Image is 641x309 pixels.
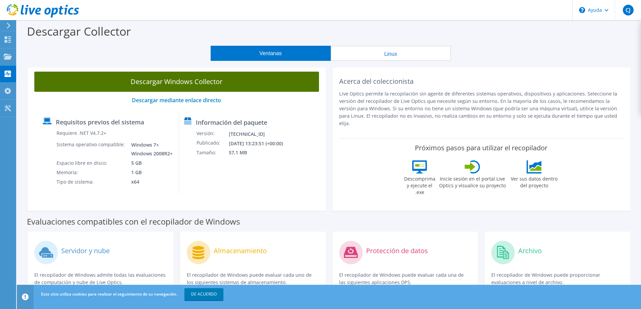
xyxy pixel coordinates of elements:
[366,246,428,255] font: Protección de datos
[579,7,585,13] svg: \n
[34,272,166,285] font: El recopilador de Windows admite todas las evaluaciones de computación y nube de Live Optics.
[197,150,216,156] font: Tamaño:
[197,140,220,146] font: Publicado:
[61,246,110,255] font: Servidor y nube
[191,291,217,297] font: DE ACUERDO
[131,179,139,185] font: x64
[415,143,547,152] font: Próximos pasos para utilizar el recopilador
[439,176,506,189] font: Inicie sesión en el portal Live Optics y visualice su proyecto
[132,96,221,104] a: Descargar mediante enlace directo
[259,50,282,56] font: Ventanas
[27,216,240,227] font: Evaluaciones compatibles con el recopilador de Windows
[404,176,435,195] font: Descomprima y ejecute el .exe
[57,160,107,166] font: Espacio libre en disco:
[56,118,144,126] font: Requisitos previos del sistema
[626,6,631,14] font: CJ
[34,72,319,92] a: Descargar Windows Collector
[339,77,414,86] font: Acerca del coleccionista
[131,151,173,157] font: Windows 2008R2+
[57,141,125,148] font: Sistema operativo compatible:
[27,24,131,39] font: Descargar Collector
[339,90,617,126] font: Live Optics permite la recopilación sin agente de diferentes sistemas operativos, dispositivos y ...
[588,7,602,13] font: Ayuda
[491,272,600,285] font: El recopilador de Windows puede proporcionar evaluaciones a nivel de archivo.
[131,169,142,176] font: 1 GB
[214,246,267,255] font: Almacenamiento
[211,46,331,61] button: Ventanas
[197,130,215,137] font: Versión:
[518,246,542,255] font: Archivo
[339,272,464,285] font: El recopilador de Windows puede evaluar cada una de las siguientes aplicaciones DPS.
[511,176,558,189] font: Ver sus datos dentro del proyecto
[57,179,94,185] font: Tipo de sistema:
[331,46,451,61] button: Linux
[131,77,222,86] font: Descargar Windows Collector
[131,142,159,148] font: Windows 7+
[384,51,397,57] font: Linux
[229,140,283,147] font: [DATE] 13:23:51 (+00:00)
[57,169,78,176] font: Memoria:
[41,291,177,297] font: Este sitio utiliza cookies para realizar el seguimiento de su navegación.
[196,118,267,126] font: Información del paquete
[131,160,142,166] font: 5 GB
[184,288,223,300] a: DE ACUERDO
[229,131,265,137] font: [TECHNICAL_ID]
[57,130,106,136] font: Requiere .NET V4.7.2+
[229,150,247,156] font: 57,1 MB
[187,272,312,285] font: El recopilador de Windows puede evaluar cada uno de los siguientes sistemas de almacenamiento.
